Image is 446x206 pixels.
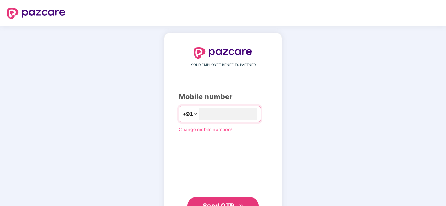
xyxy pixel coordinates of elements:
a: Change mobile number? [179,126,232,132]
img: logo [194,47,252,59]
span: YOUR EMPLOYEE BENEFITS PARTNER [191,62,256,68]
img: logo [7,8,65,19]
span: down [193,112,197,116]
span: +91 [183,110,193,119]
div: Mobile number [179,91,267,102]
